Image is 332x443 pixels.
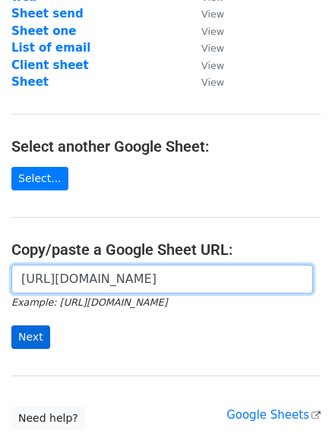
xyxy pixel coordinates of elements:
[11,240,321,259] h4: Copy/paste a Google Sheet URL:
[11,75,49,89] a: Sheet
[11,297,167,308] small: Example: [URL][DOMAIN_NAME]
[11,7,84,20] a: Sheet send
[11,325,50,349] input: Next
[201,8,224,20] small: View
[11,167,68,190] a: Select...
[186,41,224,55] a: View
[11,24,76,38] a: Sheet one
[186,58,224,72] a: View
[256,370,332,443] iframe: Chat Widget
[201,42,224,54] small: View
[11,137,321,156] h4: Select another Google Sheet:
[11,58,89,72] a: Client sheet
[201,60,224,71] small: View
[186,7,224,20] a: View
[201,26,224,37] small: View
[186,24,224,38] a: View
[226,408,321,422] a: Google Sheets
[11,41,90,55] a: List of email
[11,407,85,430] a: Need help?
[201,77,224,88] small: View
[11,265,313,294] input: Paste your Google Sheet URL here
[186,75,224,89] a: View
